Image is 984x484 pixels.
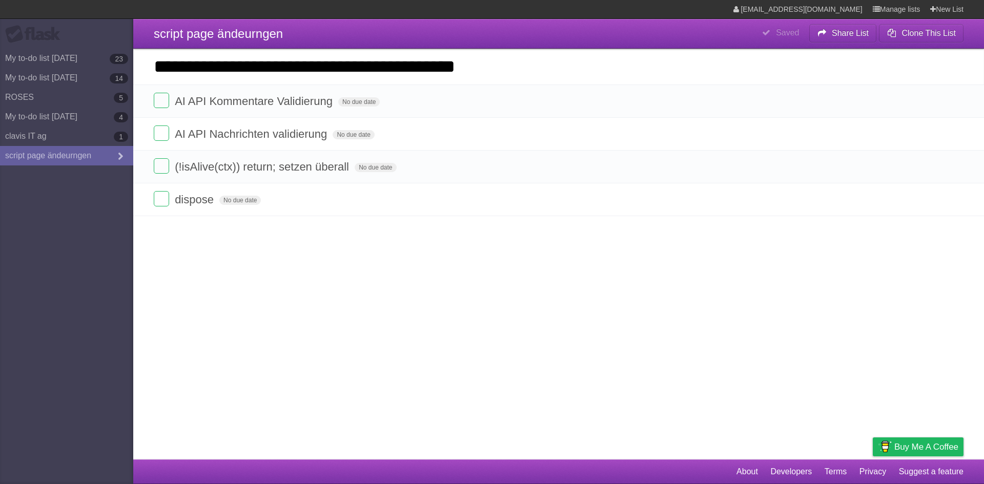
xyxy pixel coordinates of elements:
span: script page ändeurngen [154,27,283,40]
div: Flask [5,25,67,44]
label: Done [154,93,169,108]
span: No due date [338,97,380,107]
span: dispose [175,193,216,206]
span: AI API Nachrichten validierung [175,128,330,140]
a: Privacy [859,462,886,481]
b: Clone This List [901,29,956,37]
span: No due date [333,130,374,139]
label: Done [154,158,169,174]
a: Terms [825,462,847,481]
button: Clone This List [879,24,963,43]
b: Saved [776,28,799,37]
span: No due date [355,163,396,172]
a: Developers [770,462,812,481]
label: Done [154,125,169,141]
a: Suggest a feature [899,462,963,481]
label: Done [154,191,169,206]
a: Buy me a coffee [873,437,963,456]
b: Share List [832,29,869,37]
span: No due date [219,196,261,205]
b: 1 [114,132,128,142]
b: 14 [110,73,128,83]
button: Share List [809,24,877,43]
img: Buy me a coffee [878,438,892,455]
b: 5 [114,93,128,103]
b: 23 [110,54,128,64]
b: 4 [114,112,128,122]
span: AI API Kommentare Validierung [175,95,335,108]
span: Buy me a coffee [894,438,958,456]
a: About [736,462,758,481]
span: (!isAlive(ctx)) return; setzen überall [175,160,352,173]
